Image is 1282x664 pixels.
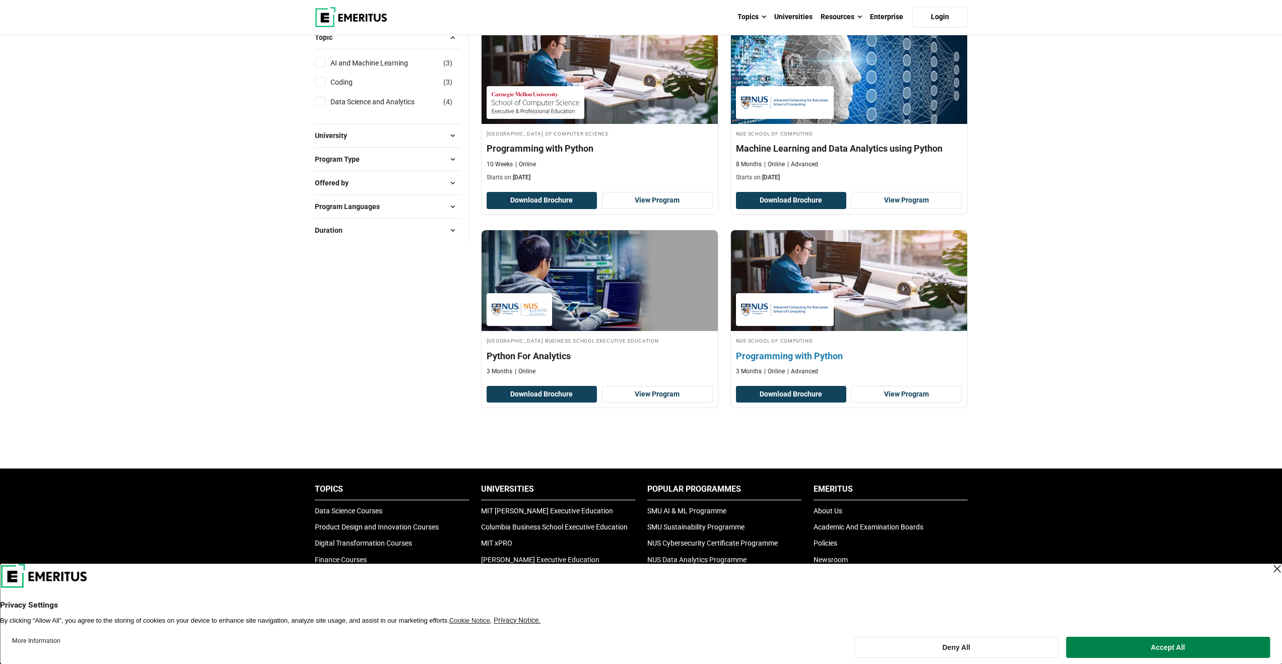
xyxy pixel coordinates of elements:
span: Duration [315,225,351,236]
p: Online [515,367,535,376]
button: Download Brochure [736,386,847,403]
a: MIT [PERSON_NAME] Executive Education [481,507,613,515]
p: 8 Months [736,160,762,169]
span: 3 [446,59,450,67]
button: Program Type [315,152,460,167]
span: Topic [315,32,341,43]
a: SMU Sustainability Programme [647,523,745,531]
a: View Program [602,192,713,209]
h4: Machine Learning and Data Analytics using Python [736,142,962,155]
img: Machine Learning and Data Analytics using Python | Online Data Science and Analytics Course [731,23,967,124]
a: Data Science and Analytics Course by NUS School of Computing - NUS School of Computing NUS School... [731,230,967,381]
a: View Program [602,386,713,403]
a: MIT xPRO [481,539,512,547]
p: Online [764,160,785,169]
button: Download Brochure [487,192,597,209]
span: ( ) [443,77,452,88]
p: 3 Months [736,367,762,376]
p: 10 Weeks [487,160,513,169]
span: 3 [446,78,450,86]
img: NUS School of Computing [741,91,829,114]
img: Programming with Python | Online Data Science and Analytics Course [482,23,718,124]
a: [PERSON_NAME] Executive Education [481,556,599,564]
a: Finance Courses [315,556,367,564]
p: 3 Months [487,367,512,376]
p: Starts on: [736,173,962,182]
a: SMU AI & ML Programme [647,507,726,515]
span: [DATE] [762,174,780,181]
a: Data Science and Analytics Course by Carnegie Mellon University School of Computer Science - Augu... [482,23,718,187]
span: [DATE] [513,174,530,181]
a: Academic And Examination Boards [814,523,923,531]
a: Data Science and Analytics Course by National University of Singapore Business School Executive E... [482,230,718,381]
p: Starts on: [487,173,713,182]
span: ( ) [443,96,452,107]
img: National University of Singapore Business School Executive Education [492,298,547,321]
a: View Program [851,386,962,403]
button: Offered by [315,175,460,190]
a: About Us [814,507,842,515]
button: Duration [315,223,460,238]
h4: [GEOGRAPHIC_DATA] Business School Executive Education [487,336,713,345]
span: ( ) [443,57,452,69]
button: Program Languages [315,199,460,214]
img: Programming with Python | Online Data Science and Analytics Course [719,225,979,336]
a: Policies [814,539,837,547]
a: Columbia Business School Executive Education [481,523,628,531]
h4: NUS School of Computing [736,129,962,138]
span: Program Languages [315,201,388,212]
span: Program Type [315,154,368,165]
h4: NUS School of Computing [736,336,962,345]
h4: Python For Analytics [487,350,713,362]
button: University [315,128,460,143]
p: Advanced [787,160,818,169]
a: AI and Machine Learning [330,57,428,69]
a: NUS Cybersecurity Certificate Programme [647,539,778,547]
img: Python For Analytics | Online Data Science and Analytics Course [482,230,718,331]
span: Offered by [315,177,357,188]
a: Data Science Courses [315,507,382,515]
span: 4 [446,98,450,106]
img: Carnegie Mellon University School of Computer Science [492,91,579,114]
a: NUS Data Analytics Programme [647,556,747,564]
h4: Programming with Python [736,350,962,362]
button: Download Brochure [736,192,847,209]
span: University [315,130,355,141]
p: Advanced [787,367,818,376]
a: Data Science and Analytics [330,96,435,107]
h4: [GEOGRAPHIC_DATA] of Computer Science [487,129,713,138]
p: Online [515,160,536,169]
p: Online [764,367,785,376]
button: Download Brochure [487,386,597,403]
a: Digital Transformation Courses [315,539,412,547]
h4: Programming with Python [487,142,713,155]
a: Data Science and Analytics Course by NUS School of Computing - September 30, 2025 NUS School of C... [731,23,967,187]
a: Newsroom [814,556,848,564]
a: Product Design and Innovation Courses [315,523,439,531]
a: Login [912,7,968,28]
img: NUS School of Computing [741,298,829,321]
a: View Program [851,192,962,209]
a: Coding [330,77,373,88]
button: Topic [315,30,460,45]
